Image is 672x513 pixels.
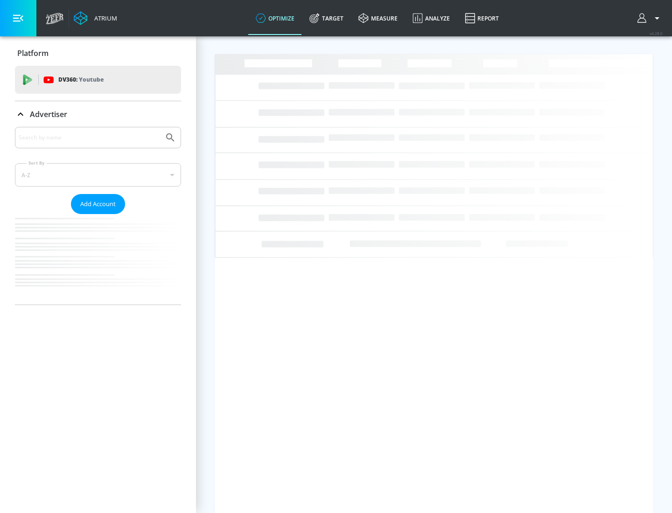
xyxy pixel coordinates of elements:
p: DV360: [58,75,104,85]
input: Search by name [19,132,160,144]
label: Sort By [27,160,47,166]
a: measure [351,1,405,35]
a: Analyze [405,1,457,35]
a: optimize [248,1,302,35]
button: Add Account [71,194,125,214]
nav: list of Advertiser [15,214,181,305]
a: Atrium [74,11,117,25]
div: Advertiser [15,127,181,305]
span: Add Account [80,199,116,209]
a: Report [457,1,506,35]
a: Target [302,1,351,35]
div: Atrium [91,14,117,22]
p: Advertiser [30,109,67,119]
div: A-Z [15,163,181,187]
div: Advertiser [15,101,181,127]
p: Youtube [79,75,104,84]
span: v 4.28.0 [650,31,663,36]
div: Platform [15,40,181,66]
div: DV360: Youtube [15,66,181,94]
p: Platform [17,48,49,58]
